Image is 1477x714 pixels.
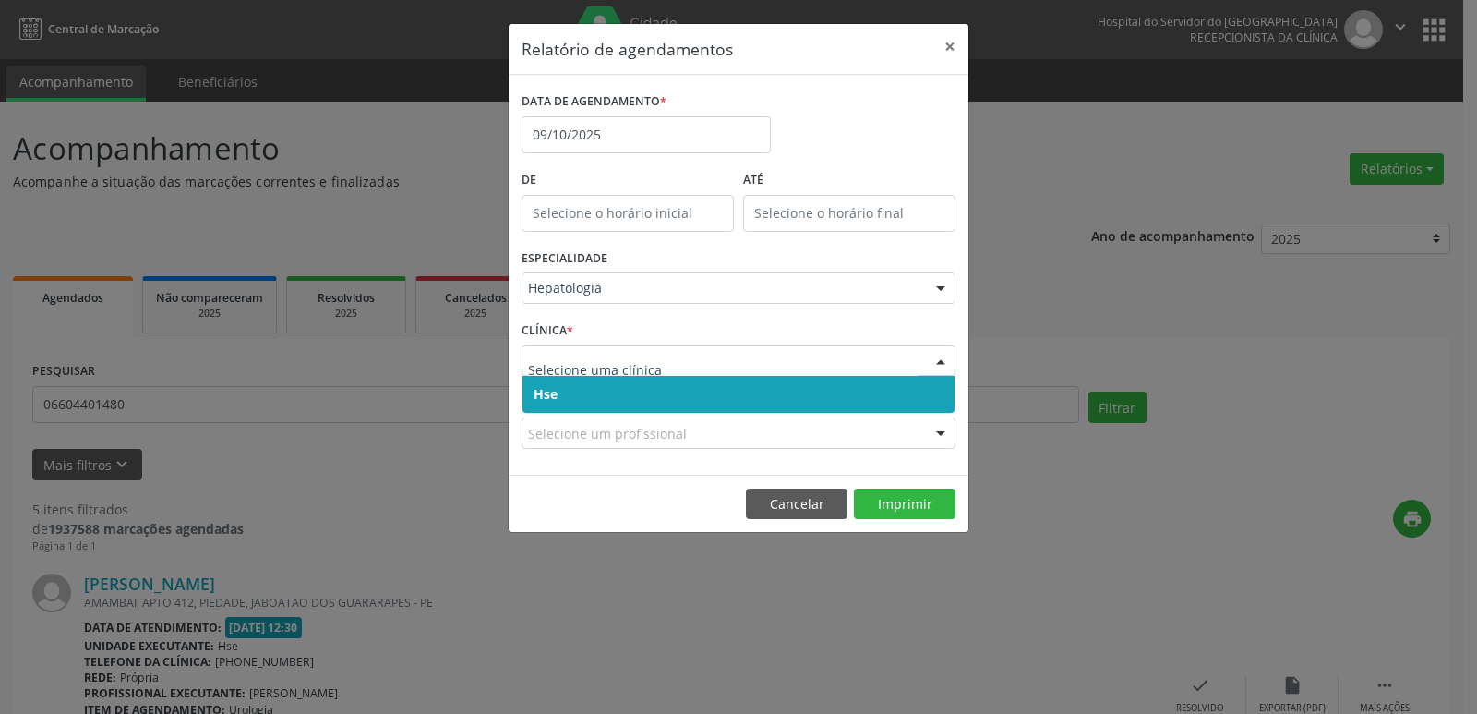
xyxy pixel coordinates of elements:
[528,279,918,297] span: Hepatologia
[522,195,734,232] input: Selecione o horário inicial
[743,195,955,232] input: Selecione o horário final
[522,245,607,273] label: ESPECIALIDADE
[522,88,666,116] label: DATA DE AGENDAMENTO
[743,166,955,195] label: ATÉ
[528,352,918,389] input: Selecione uma clínica
[522,37,733,61] h5: Relatório de agendamentos
[522,166,734,195] label: De
[854,489,955,520] button: Imprimir
[522,116,771,153] input: Selecione uma data ou intervalo
[746,489,847,520] button: Cancelar
[522,317,573,345] label: CLÍNICA
[931,24,968,69] button: Close
[528,424,687,443] span: Selecione um profissional
[534,385,558,403] span: Hse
